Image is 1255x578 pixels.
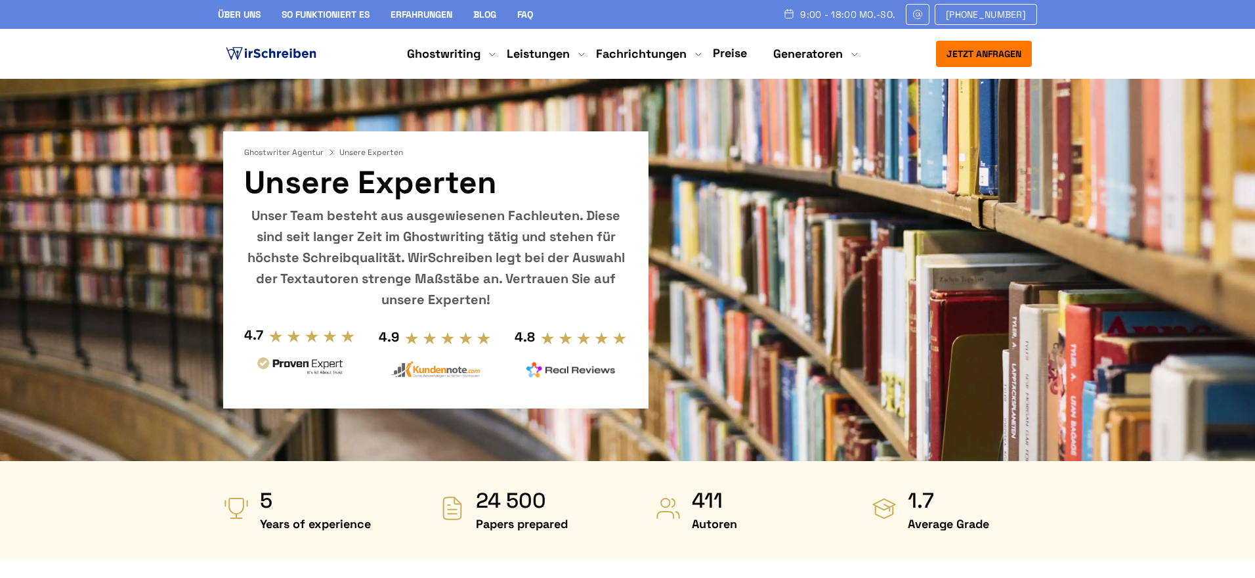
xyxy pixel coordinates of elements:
[244,147,337,158] a: Ghostwriter Agentur
[391,9,452,20] a: Erfahrungen
[439,495,465,522] img: Papers prepared
[773,46,843,62] a: Generatoren
[218,9,261,20] a: Über uns
[407,46,480,62] a: Ghostwriting
[260,514,371,535] span: Years of experience
[379,326,399,347] div: 4.9
[526,362,616,378] img: realreviews
[507,46,570,62] a: Leistungen
[596,46,687,62] a: Fachrichtungen
[912,9,924,20] img: Email
[692,514,737,535] span: Autoren
[282,9,370,20] a: So funktioniert es
[515,326,535,347] div: 4.8
[783,9,795,19] img: Schedule
[244,205,627,310] div: Unser Team besteht aus ausgewiesenen Fachleuten. Diese sind seit langer Zeit im Ghostwriting täti...
[223,495,249,522] img: Years of experience
[800,9,895,20] span: 9:00 - 18:00 Mo.-So.
[476,487,568,514] strong: 24 500
[260,487,371,514] strong: 5
[908,487,989,514] strong: 1.7
[255,355,345,380] img: provenexpert
[223,44,319,64] img: logo ghostwriter-österreich
[268,329,356,344] img: stars
[936,41,1032,67] button: Jetzt anfragen
[476,514,568,535] span: Papers prepared
[540,331,627,345] img: stars
[517,9,533,20] a: FAQ
[946,9,1026,20] span: [PHONE_NUMBER]
[908,514,989,535] span: Average Grade
[404,331,492,345] img: stars
[339,147,403,158] span: Unsere Experten
[871,495,897,522] img: Average Grade
[244,164,627,201] h1: Unsere Experten
[713,45,747,60] a: Preise
[935,4,1037,25] a: [PHONE_NUMBER]
[244,324,263,345] div: 4.7
[655,495,681,522] img: Autoren
[391,361,480,378] img: kundennote
[692,487,737,514] strong: 411
[473,9,496,20] a: Blog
